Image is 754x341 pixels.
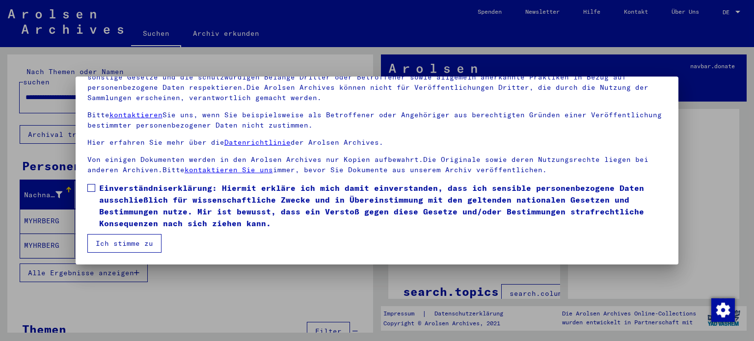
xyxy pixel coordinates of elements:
[87,155,667,175] p: Von einigen Dokumenten werden in den Arolsen Archives nur Kopien aufbewahrt.Die Originale sowie d...
[87,137,667,148] p: Hier erfahren Sie mehr über die der Arolsen Archives.
[87,234,162,253] button: Ich stimme zu
[109,110,162,119] a: kontaktieren
[99,182,667,229] span: Einverständniserklärung: Hiermit erkläre ich mich damit einverstanden, dass ich sensible personen...
[185,165,273,174] a: kontaktieren Sie uns
[87,52,667,103] p: Bitte beachten Sie, dass dieses Portal über NS - Verfolgte sensible Daten zu identifizierten oder...
[711,298,735,322] img: Zustimmung ändern
[224,138,291,147] a: Datenrichtlinie
[87,110,667,131] p: Bitte Sie uns, wenn Sie beispielsweise als Betroffener oder Angehöriger aus berechtigten Gründen ...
